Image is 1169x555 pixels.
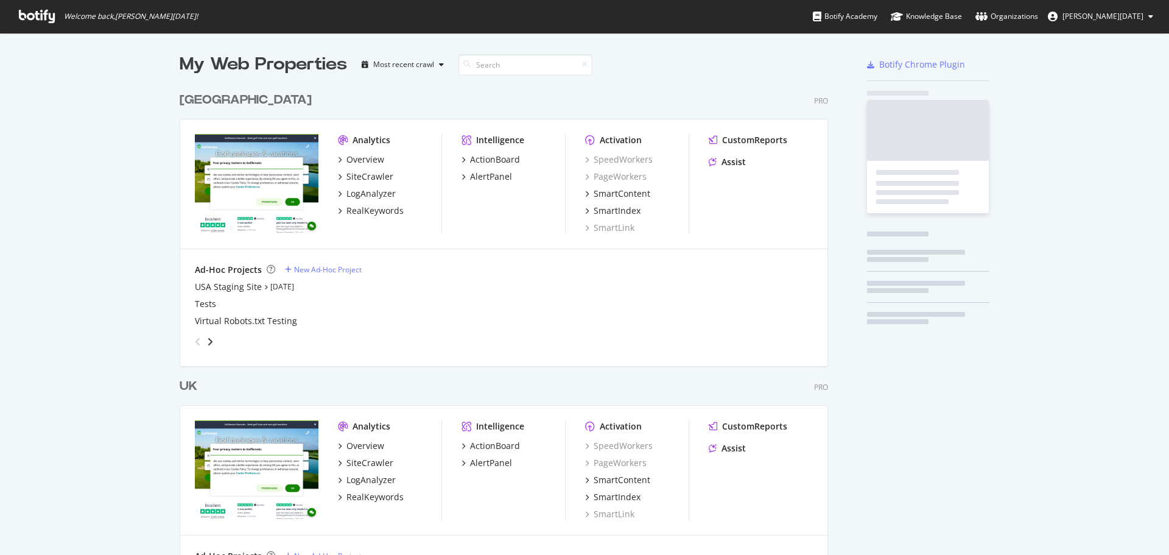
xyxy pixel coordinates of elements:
div: Organizations [975,10,1038,23]
img: www.golfbreaks.com/en-gb/ [195,420,318,519]
a: SiteCrawler [338,171,393,183]
span: Welcome back, [PERSON_NAME][DATE] ! [64,12,198,21]
a: PageWorkers [585,457,647,469]
a: SmartLink [585,508,634,520]
a: Overview [338,154,384,166]
div: Assist [721,442,746,454]
a: SmartContent [585,188,650,200]
div: Overview [346,440,384,452]
a: SpeedWorkers [585,154,653,166]
a: SiteCrawler [338,457,393,469]
a: AlertPanel [462,457,512,469]
a: Assist [709,156,746,168]
button: Most recent crawl [357,55,449,74]
a: RealKeywords [338,491,404,503]
div: AlertPanel [470,171,512,183]
div: CustomReports [722,134,787,146]
div: LogAnalyzer [346,188,396,200]
a: Botify Chrome Plugin [867,58,965,71]
div: SmartContent [594,474,650,486]
a: SpeedWorkers [585,440,653,452]
div: Most recent crawl [373,61,434,68]
div: Pro [814,96,828,106]
div: UK [180,378,197,395]
div: angle-left [190,332,206,352]
div: RealKeywords [346,491,404,503]
a: USA Staging Site [195,281,262,293]
div: AlertPanel [470,457,512,469]
div: angle-right [206,336,214,348]
div: Botify Academy [813,10,877,23]
div: My Web Properties [180,52,347,77]
a: CustomReports [709,420,787,433]
div: CustomReports [722,420,787,433]
div: SmartContent [594,188,650,200]
a: RealKeywords [338,205,404,217]
div: LogAnalyzer [346,474,396,486]
a: SmartLink [585,222,634,234]
div: Activation [600,420,642,433]
div: Ad-Hoc Projects [195,264,262,276]
div: Overview [346,154,384,166]
a: ActionBoard [462,154,520,166]
a: [GEOGRAPHIC_DATA] [180,91,317,109]
img: www.golfbreaks.com/en-us/ [195,134,318,233]
div: SiteCrawler [346,457,393,469]
div: Assist [721,156,746,168]
div: SiteCrawler [346,171,393,183]
div: Activation [600,134,642,146]
a: PageWorkers [585,171,647,183]
div: RealKeywords [346,205,404,217]
div: Knowledge Base [891,10,962,23]
div: New Ad-Hoc Project [294,264,362,275]
a: SmartContent [585,474,650,486]
a: SmartIndex [585,205,641,217]
a: CustomReports [709,134,787,146]
a: [DATE] [270,281,294,292]
a: New Ad-Hoc Project [285,264,362,275]
a: LogAnalyzer [338,188,396,200]
div: SmartIndex [594,205,641,217]
div: Pro [814,382,828,392]
div: Analytics [353,134,390,146]
input: Search [458,54,592,76]
div: Analytics [353,420,390,433]
div: Intelligence [476,420,524,433]
div: [GEOGRAPHIC_DATA] [180,91,312,109]
a: ActionBoard [462,440,520,452]
a: Overview [338,440,384,452]
span: Katie Noel [1062,11,1143,21]
div: ActionBoard [470,440,520,452]
div: Botify Chrome Plugin [879,58,965,71]
div: SmartIndex [594,491,641,503]
a: Assist [709,442,746,454]
div: Intelligence [476,134,524,146]
div: ActionBoard [470,154,520,166]
a: LogAnalyzer [338,474,396,486]
a: Virtual Robots.txt Testing [195,315,297,327]
a: UK [180,378,202,395]
a: AlertPanel [462,171,512,183]
a: SmartIndex [585,491,641,503]
a: Tests [195,298,216,310]
button: [PERSON_NAME][DATE] [1038,7,1163,26]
